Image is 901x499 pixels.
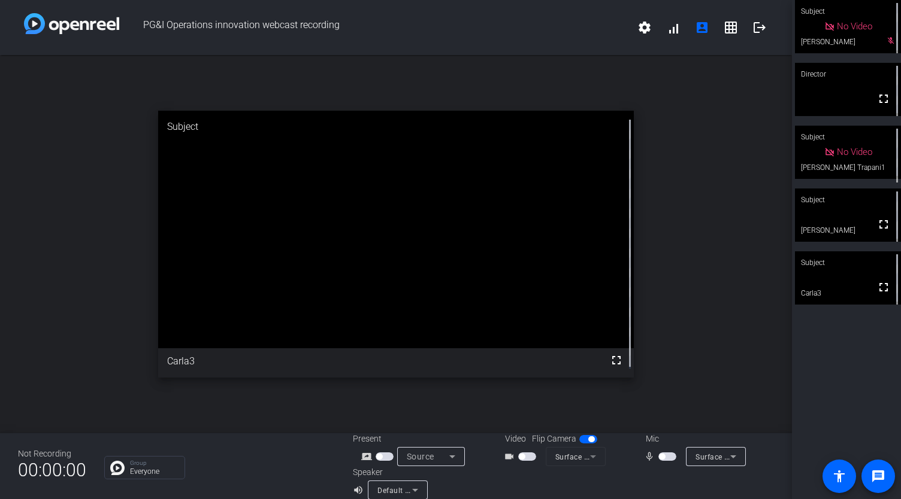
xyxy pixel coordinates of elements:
mat-icon: message [871,469,885,483]
div: Director [795,63,901,86]
span: PG&I Operations innovation webcast recording [119,13,630,42]
div: Mic [634,433,754,445]
mat-icon: videocam_outline [504,449,518,464]
mat-icon: fullscreen [876,280,891,294]
span: Default - SAMSUNG (2- HD Audio Driver for Display Audio) [377,485,580,495]
div: Subject [795,251,901,274]
div: Subject [795,188,901,211]
mat-icon: fullscreen [876,217,891,232]
div: Present [353,433,473,445]
span: Video [505,433,526,445]
button: signal_cellular_alt [659,13,688,42]
span: No Video [837,147,872,157]
span: Source [407,452,434,461]
p: Everyone [130,468,179,475]
mat-icon: volume_up [353,483,367,497]
div: Speaker [353,466,425,479]
mat-icon: accessibility [832,469,846,483]
mat-icon: account_box [695,20,709,35]
mat-icon: grid_on [724,20,738,35]
mat-icon: fullscreen [609,353,624,367]
span: 00:00:00 [18,455,86,485]
mat-icon: logout [752,20,767,35]
mat-icon: settings [637,20,652,35]
span: Flip Camera [532,433,576,445]
div: Not Recording [18,448,86,460]
img: white-gradient.svg [24,13,119,34]
img: Chat Icon [110,461,125,475]
mat-icon: mic_none [644,449,658,464]
div: Subject [158,111,633,143]
span: No Video [837,21,872,32]
mat-icon: screen_share_outline [361,449,376,464]
mat-icon: fullscreen [876,92,891,106]
div: Subject [795,126,901,148]
p: Group [130,460,179,466]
